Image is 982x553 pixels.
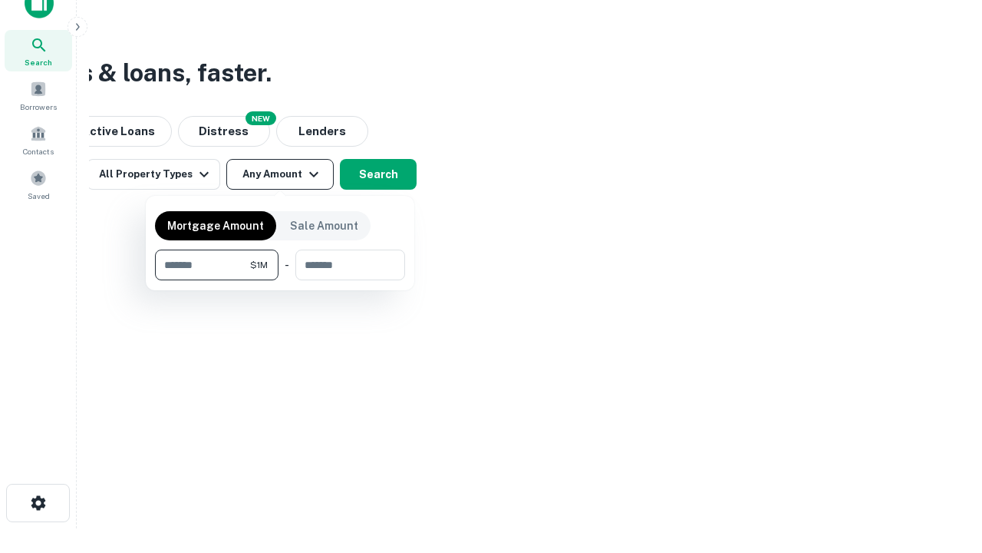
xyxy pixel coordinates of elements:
span: $1M [250,258,268,272]
iframe: Chat Widget [905,430,982,504]
p: Mortgage Amount [167,217,264,234]
div: - [285,250,289,280]
p: Sale Amount [290,217,358,234]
